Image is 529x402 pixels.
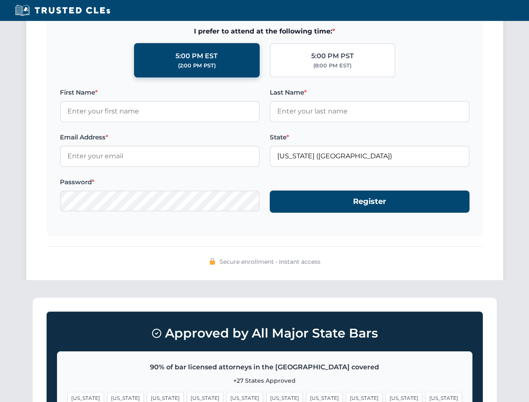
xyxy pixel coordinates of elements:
[13,4,113,17] img: Trusted CLEs
[60,132,260,142] label: Email Address
[67,362,462,373] p: 90% of bar licensed attorneys in the [GEOGRAPHIC_DATA] covered
[60,26,470,37] span: I prefer to attend at the following time:
[60,177,260,187] label: Password
[270,132,470,142] label: State
[311,51,354,62] div: 5:00 PM PST
[313,62,351,70] div: (8:00 PM EST)
[219,257,320,266] span: Secure enrollment • Instant access
[67,376,462,385] p: +27 States Approved
[57,322,472,345] h3: Approved by All Major State Bars
[178,62,216,70] div: (2:00 PM PST)
[60,101,260,122] input: Enter your first name
[270,101,470,122] input: Enter your last name
[175,51,218,62] div: 5:00 PM EST
[270,88,470,98] label: Last Name
[270,191,470,213] button: Register
[270,146,470,167] input: Florida (FL)
[209,258,216,265] img: 🔒
[60,88,260,98] label: First Name
[60,146,260,167] input: Enter your email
